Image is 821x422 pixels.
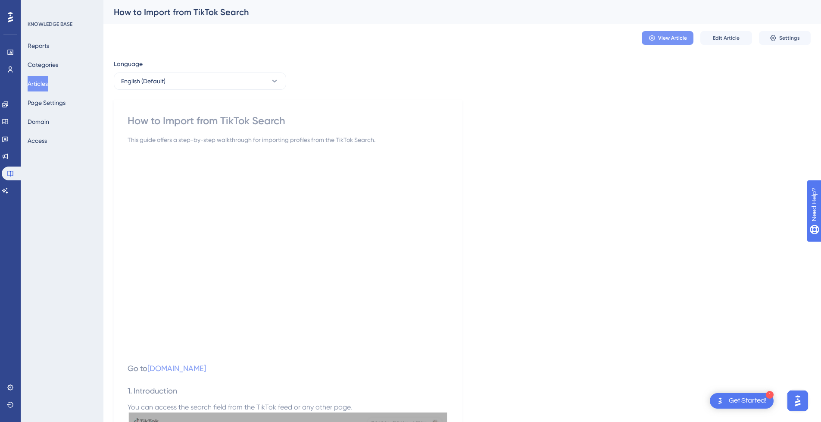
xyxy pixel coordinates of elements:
[114,6,789,18] div: How to Import from TikTok Search
[28,38,49,54] button: Reports
[147,364,206,373] a: [DOMAIN_NAME]
[114,72,286,90] button: English (Default)
[759,31,811,45] button: Settings
[128,403,352,411] span: You can access the search field from the TikTok feed or any other page.
[28,95,66,110] button: Page Settings
[128,135,448,145] div: This guide offers a step-by-step walkthrough for importing profiles from the TikTok Search.
[729,396,767,406] div: Get Started!
[128,152,448,357] iframe: How to Import from TikTok Search
[700,31,752,45] button: Edit Article
[28,76,48,91] button: Articles
[779,35,800,41] span: Settings
[28,21,72,28] div: KNOWLEDGE BASE
[713,35,740,41] span: Edit Article
[20,2,54,13] span: Need Help?
[658,35,687,41] span: View Article
[128,114,448,128] div: How to Import from TikTok Search
[28,57,58,72] button: Categories
[114,59,143,69] span: Language
[121,76,165,86] span: English (Default)
[710,393,774,409] div: Open Get Started! checklist, remaining modules: 1
[642,31,693,45] button: View Article
[28,114,49,129] button: Domain
[28,133,47,148] button: Access
[785,388,811,414] iframe: UserGuiding AI Assistant Launcher
[128,364,147,373] span: Go to
[128,386,177,395] span: 1. Introduction
[715,396,725,406] img: launcher-image-alternative-text
[766,391,774,399] div: 1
